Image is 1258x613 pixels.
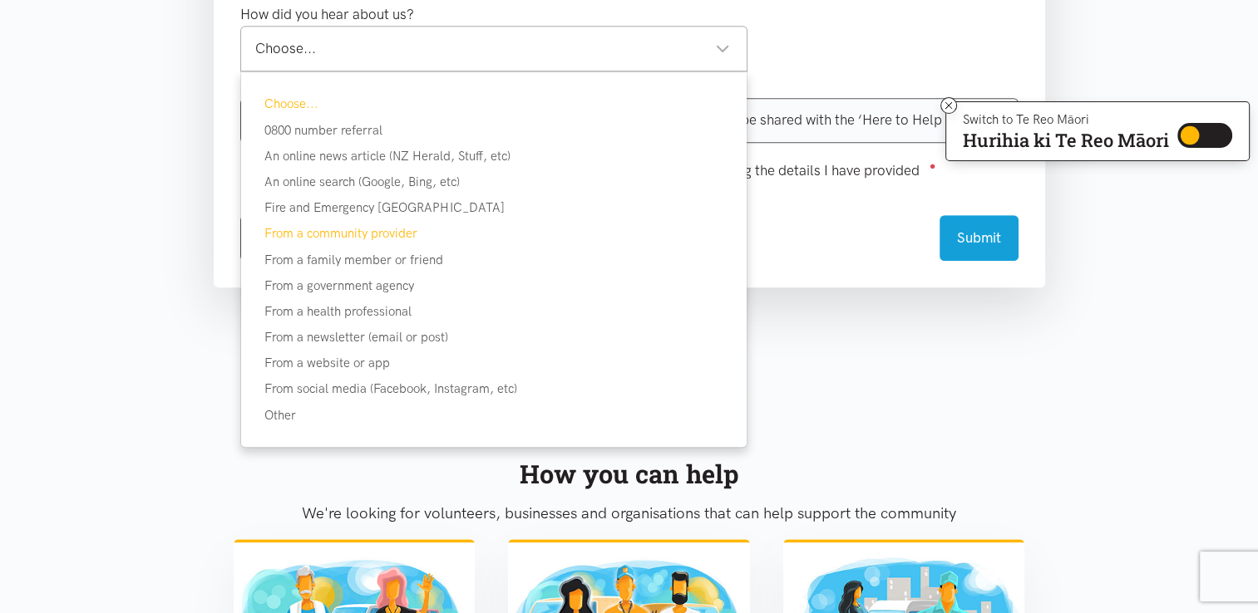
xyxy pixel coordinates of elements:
[241,379,747,399] div: From social media (Facebook, Instagram, etc)
[255,37,731,60] div: Choose...
[241,250,747,270] div: From a family member or friend
[241,146,747,166] div: An online news article (NZ Herald, Stuff, etc)
[241,172,747,192] div: An online search (Google, Bing, etc)
[241,405,747,425] div: Other
[963,115,1169,125] p: Switch to Te Reo Māori
[241,223,747,243] div: From a community provider
[234,454,1025,494] div: How you can help
[240,3,414,26] label: How did you hear about us?
[241,94,747,114] div: Choose...
[940,215,1019,261] button: Submit
[241,276,747,296] div: From a government agency
[963,133,1169,148] p: Hurihia ki Te Reo Māori
[930,159,936,172] sup: ●
[234,501,1025,526] p: We're looking for volunteers, businesses and organisations that can help support the community
[241,302,747,321] div: From a health professional
[241,120,747,140] div: 0800 number referral
[241,327,747,347] div: From a newsletter (email or post)
[241,353,747,373] div: From a website or app
[241,198,747,218] div: Fire and Emergency [GEOGRAPHIC_DATA]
